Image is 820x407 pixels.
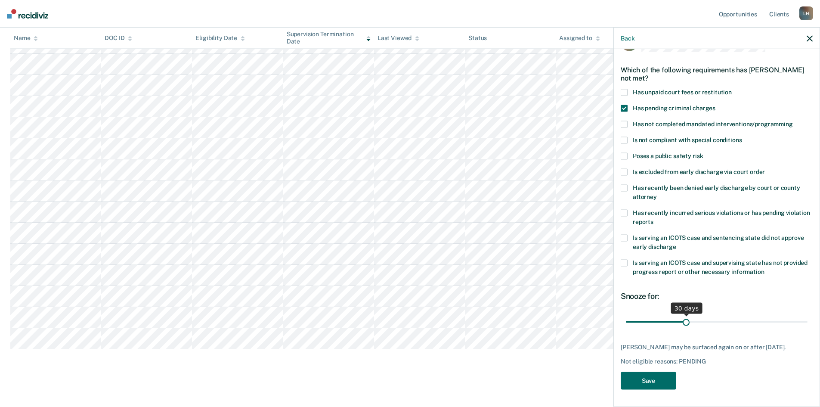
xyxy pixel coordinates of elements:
button: Back [621,34,634,42]
span: Has recently incurred serious violations or has pending violation reports [633,209,810,225]
div: Snooze for: [621,291,813,301]
div: Not eligible reasons: PENDING [621,358,813,365]
img: Recidiviz [7,9,48,19]
div: Which of the following requirements has [PERSON_NAME] not met? [621,59,813,89]
div: Name [14,34,38,42]
span: Is serving an ICOTS case and supervising state has not provided progress report or other necessar... [633,259,808,275]
div: [PERSON_NAME] may be surfaced again on or after [DATE]. [621,343,813,351]
span: Has pending criminal charges [633,104,715,111]
button: Save [621,372,676,389]
span: Has recently been denied early discharge by court or county attorney [633,184,800,200]
div: Assigned to [559,34,600,42]
span: Poses a public safety risk [633,152,703,159]
div: Status [468,34,487,42]
span: Is not compliant with special conditions [633,136,742,143]
div: Eligibility Date [195,34,245,42]
div: DOC ID [105,34,132,42]
span: Has not completed mandated interventions/programming [633,120,793,127]
div: Supervision Termination Date [287,31,371,45]
div: L H [799,6,813,20]
span: Is serving an ICOTS case and sentencing state did not approve early discharge [633,234,804,250]
span: Has unpaid court fees or restitution [633,88,732,95]
div: Last Viewed [378,34,419,42]
div: 30 days [671,302,702,314]
span: Is excluded from early discharge via court order [633,168,765,175]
